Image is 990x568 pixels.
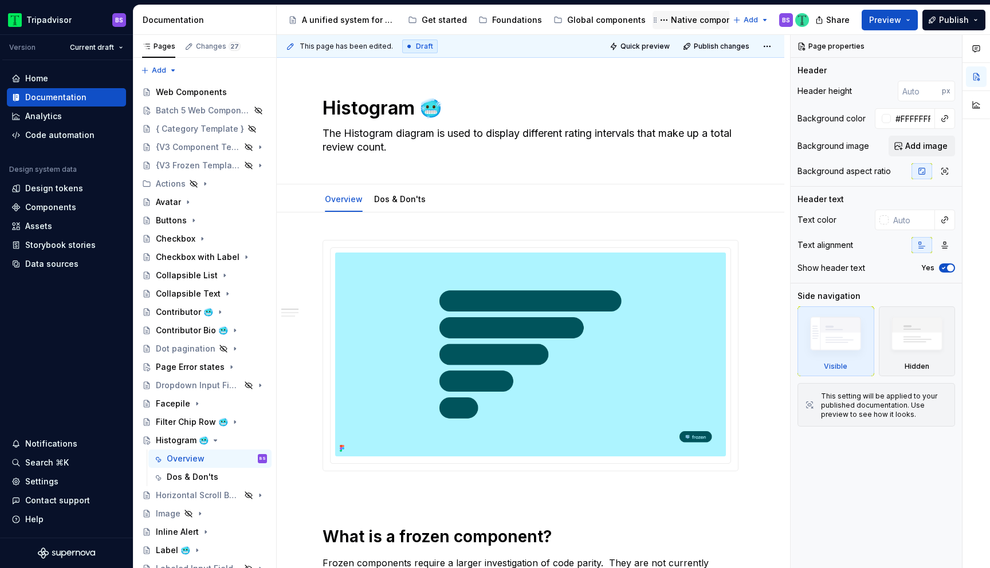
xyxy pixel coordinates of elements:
[7,510,126,528] button: Help
[810,10,857,30] button: Share
[156,361,225,373] div: Page Error states
[25,438,77,449] div: Notifications
[797,113,866,124] div: Background color
[156,343,215,354] div: Dot pagination
[137,523,272,541] a: Inline Alert
[891,108,935,129] input: Auto
[137,285,272,303] a: Collapsible Text
[782,15,790,25] div: BS
[302,14,396,26] div: A unified system for every journey.
[26,14,72,26] div: Tripadvisor
[7,236,126,254] a: Storybook stories
[70,43,114,52] span: Current draft
[137,83,272,101] a: Web Components
[25,92,87,103] div: Documentation
[898,81,942,101] input: Auto
[7,126,126,144] a: Code automation
[229,42,241,51] span: 27
[156,105,250,116] div: Batch 5 Web Components
[300,42,393,51] span: This page has been edited.
[137,321,272,340] a: Contributor Bio 🥶
[148,449,272,468] a: OverviewBS
[797,165,891,177] div: Background aspect ratio
[25,183,83,194] div: Design tokens
[403,11,472,29] a: Get started
[137,358,272,376] a: Page Error states
[9,43,36,52] div: Version
[25,129,95,141] div: Code automation
[374,194,426,204] a: Dos & Don'ts
[9,165,77,174] div: Design system data
[137,376,272,395] a: Dropdown Input Field 🥶
[156,215,187,226] div: Buttons
[824,362,847,371] div: Visible
[795,13,809,27] img: Thomas Dittmer
[679,38,755,54] button: Publish changes
[137,156,272,175] a: {V3 Frozen Template}
[137,248,272,266] a: Checkbox with Label
[320,187,367,211] div: Overview
[196,42,241,51] div: Changes
[7,107,126,125] a: Analytics
[744,15,758,25] span: Add
[922,10,985,30] button: Publish
[25,457,69,468] div: Search ⌘K
[320,124,736,156] textarea: The Histogram diagram is used to display different rating intervals that make up a total review c...
[137,266,272,285] a: Collapsible List
[2,7,131,32] button: TripadvisorBS
[142,42,175,51] div: Pages
[797,194,844,205] div: Header text
[25,202,76,213] div: Components
[889,210,935,230] input: Auto
[25,111,62,122] div: Analytics
[137,138,272,156] a: {V3 Component Template}
[25,476,58,487] div: Settings
[422,14,467,26] div: Get started
[474,11,547,29] a: Foundations
[7,179,126,198] a: Design tokens
[7,453,126,472] button: Search ⌘K
[416,42,433,51] span: Draft
[152,66,166,75] span: Add
[25,258,78,270] div: Data sources
[284,11,401,29] a: A unified system for every journey.
[905,362,929,371] div: Hidden
[797,262,865,274] div: Show header text
[320,94,736,122] textarea: Histogram 🥶
[156,196,181,208] div: Avatar
[889,136,955,156] button: Add image
[137,62,180,78] button: Add
[156,86,227,98] div: Web Components
[620,42,670,51] span: Quick preview
[7,255,126,273] a: Data sources
[826,14,850,26] span: Share
[156,306,213,318] div: Contributor 🥶
[323,526,738,547] h1: What is a frozen component?
[260,453,266,464] div: BS
[143,14,272,26] div: Documentation
[156,160,241,171] div: {V3 Frozen Template}
[137,101,272,120] a: Batch 5 Web Components
[7,198,126,216] a: Components
[7,88,126,107] a: Documentation
[797,239,853,251] div: Text alignment
[606,38,675,54] button: Quick preview
[156,435,209,446] div: Histogram 🥶
[821,392,948,419] div: This setting will be applied to your published documentation. Use preview to see how it looks.
[25,73,48,84] div: Home
[797,290,861,302] div: Side navigation
[729,12,772,28] button: Add
[137,504,272,523] a: Image
[156,545,190,556] div: Label 🥶
[156,490,241,501] div: Horizontal Scroll Bar Button
[156,270,218,281] div: Collapsible List
[156,508,180,519] div: Image
[137,413,272,431] a: Filter Chip Row 🥶
[8,13,22,27] img: 0ed0e8b8-9446-497d-bad0-376821b19aa5.png
[156,141,241,153] div: {V3 Component Template}
[549,11,650,29] a: Global components
[7,69,126,88] a: Home
[567,14,646,26] div: Global components
[156,251,239,263] div: Checkbox with Label
[115,15,123,25] div: BS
